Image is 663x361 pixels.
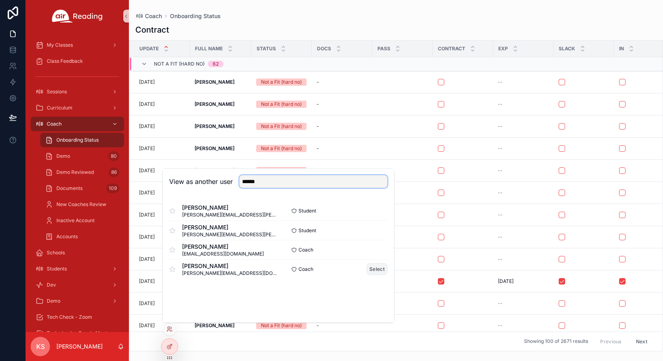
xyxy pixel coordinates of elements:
[31,294,124,308] a: Demo
[31,38,124,52] a: My Classes
[498,278,514,285] span: [DATE]
[298,227,316,234] span: Student
[31,278,124,292] a: Dev
[139,123,185,130] a: [DATE]
[182,262,278,270] span: [PERSON_NAME]
[182,251,264,257] span: [EMAIL_ADDRESS][DOMAIN_NAME]
[139,190,185,196] a: [DATE]
[31,310,124,324] a: Tech Check - Zoom
[498,234,549,240] a: --
[31,262,124,276] a: Students
[195,79,234,85] strong: [PERSON_NAME]
[139,256,155,262] p: [DATE]
[47,89,67,95] span: Sessions
[56,169,94,175] span: Demo Reviewed
[47,250,65,256] span: Schools
[317,79,367,85] a: -
[139,300,185,307] a: [DATE]
[169,177,233,186] h2: View as another user
[498,256,549,262] a: --
[195,167,234,173] strong: [PERSON_NAME]
[630,335,653,348] button: Next
[31,85,124,99] a: Sessions
[182,243,264,251] span: [PERSON_NAME]
[56,217,95,224] span: Inactive Account
[135,24,169,35] h1: Contract
[47,58,83,64] span: Class Feedback
[261,167,302,174] div: Not a Fit (hard no)
[195,167,247,174] a: [PERSON_NAME]
[298,247,313,253] span: Coach
[256,167,307,174] a: Not a Fit (hard no)
[139,167,155,174] p: [DATE]
[498,190,549,196] a: --
[56,233,78,240] span: Accounts
[135,12,162,20] a: Coach
[256,322,307,329] a: Not a Fit (hard no)
[47,298,60,304] span: Demo
[139,322,185,329] a: [DATE]
[317,145,367,152] a: -
[139,145,155,152] p: [DATE]
[317,45,331,52] span: Docs
[182,223,278,231] span: [PERSON_NAME]
[261,123,302,130] div: Not a Fit (hard no)
[317,101,367,107] a: -
[1,39,15,53] iframe: Spotlight
[317,79,319,85] span: -
[195,123,247,130] a: [PERSON_NAME]
[182,231,278,238] span: [PERSON_NAME][EMAIL_ADDRESS][PERSON_NAME][DOMAIN_NAME]
[139,212,185,218] a: [DATE]
[31,326,124,340] a: Tech check - Google Meet
[47,42,73,48] span: My Classes
[195,45,223,52] span: Full name
[317,123,367,130] a: -
[195,101,234,107] strong: [PERSON_NAME]
[298,266,313,272] span: Coach
[257,45,276,52] span: Status
[195,145,247,152] a: [PERSON_NAME]
[139,190,155,196] p: [DATE]
[139,256,185,262] a: [DATE]
[498,300,549,307] a: --
[213,61,219,67] div: 62
[56,153,70,159] span: Demo
[31,245,124,260] a: Schools
[498,322,503,329] span: --
[256,145,307,152] a: Not a Fit (hard no)
[559,45,575,52] span: Slack
[256,78,307,86] a: Not a Fit (hard no)
[56,137,99,143] span: Onboarding Status
[317,123,319,130] span: -
[317,322,367,329] a: -
[31,54,124,68] a: Class Feedback
[52,10,103,23] img: App logo
[47,282,56,288] span: Dev
[498,190,503,196] span: --
[261,78,302,86] div: Not a Fit (hard no)
[31,101,124,115] a: Curriculum
[31,117,124,131] a: Coach
[47,266,67,272] span: Students
[498,212,503,218] span: --
[498,234,503,240] span: --
[139,101,185,107] a: [DATE]
[498,256,503,262] span: --
[261,145,302,152] div: Not a Fit (hard no)
[139,278,155,285] p: [DATE]
[498,167,549,174] a: --
[139,145,185,152] a: [DATE]
[498,322,549,329] a: --
[47,330,107,336] span: Tech check - Google Meet
[298,208,316,214] span: Student
[377,45,390,52] span: Pass
[498,79,503,85] span: --
[317,145,319,152] span: -
[256,123,307,130] a: Not a Fit (hard no)
[170,12,221,20] a: Onboarding Status
[261,101,302,108] div: Not a Fit (hard no)
[40,229,124,244] a: Accounts
[40,213,124,228] a: Inactive Account
[524,338,588,345] span: Showing 100 of 2671 results
[145,12,162,20] span: Coach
